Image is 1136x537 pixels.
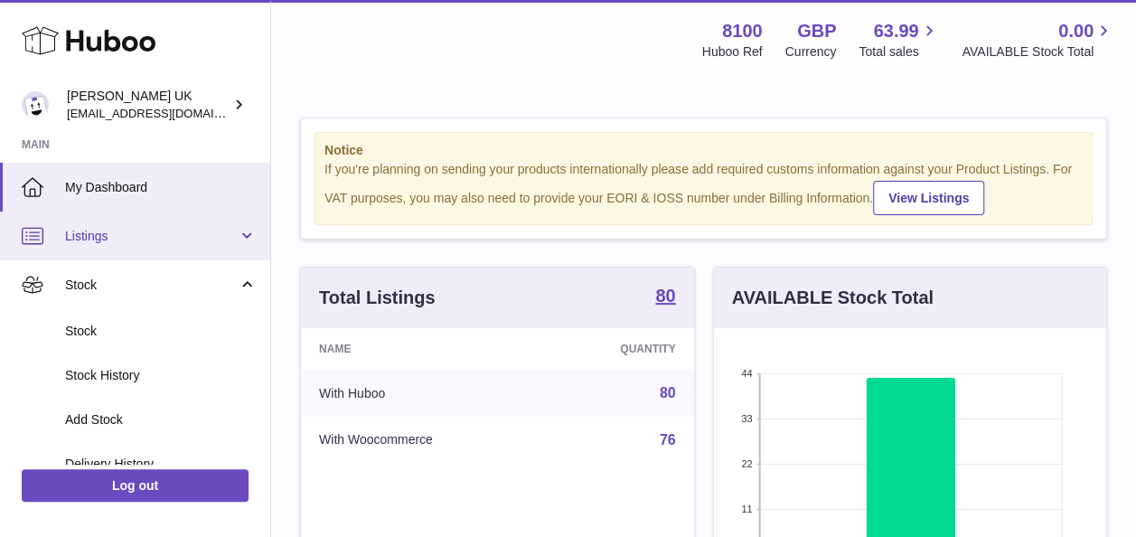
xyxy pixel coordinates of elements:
[65,228,238,245] span: Listings
[324,142,1083,159] strong: Notice
[797,19,836,43] strong: GBP
[1058,19,1094,43] span: 0.00
[722,19,763,43] strong: 8100
[741,413,752,424] text: 33
[859,19,939,61] a: 63.99 Total sales
[741,368,752,379] text: 44
[319,286,436,310] h3: Total Listings
[873,19,918,43] span: 63.99
[67,106,266,120] span: [EMAIL_ADDRESS][DOMAIN_NAME]
[732,286,934,310] h3: AVAILABLE Stock Total
[785,43,837,61] div: Currency
[301,417,545,464] td: With Woocommerce
[65,456,257,473] span: Delivery History
[545,328,694,370] th: Quantity
[660,432,676,447] a: 76
[65,323,257,340] span: Stock
[324,161,1083,215] div: If you're planning on sending your products internationally please add required customs informati...
[655,287,675,308] a: 80
[702,43,763,61] div: Huboo Ref
[962,43,1114,61] span: AVAILABLE Stock Total
[22,469,249,502] a: Log out
[67,88,230,122] div: [PERSON_NAME] UK
[660,385,676,400] a: 80
[741,458,752,469] text: 22
[301,370,545,417] td: With Huboo
[65,367,257,384] span: Stock History
[301,328,545,370] th: Name
[859,43,939,61] span: Total sales
[655,287,675,305] strong: 80
[65,277,238,294] span: Stock
[873,181,984,215] a: View Listings
[741,504,752,514] text: 11
[65,179,257,196] span: My Dashboard
[22,91,49,118] img: internalAdmin-8100@internal.huboo.com
[65,411,257,429] span: Add Stock
[962,19,1114,61] a: 0.00 AVAILABLE Stock Total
